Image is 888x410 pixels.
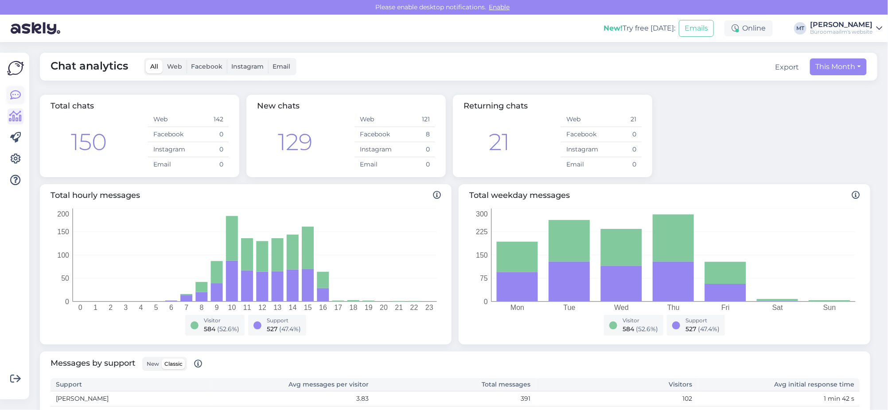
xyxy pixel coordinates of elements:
[61,275,69,282] tspan: 50
[273,62,290,70] span: Email
[425,304,433,311] tspan: 23
[200,304,204,311] tspan: 8
[188,157,229,172] td: 0
[7,60,24,77] img: Askly Logo
[487,3,513,11] span: Enable
[510,304,524,311] tspan: Mon
[561,127,601,142] td: Facebook
[685,325,696,333] span: 527
[93,304,97,311] tspan: 1
[698,378,860,391] th: Avg initial response time
[204,325,215,333] span: 584
[365,304,373,311] tspan: 19
[794,22,806,35] div: MT
[395,157,435,172] td: 0
[601,127,642,142] td: 0
[217,325,239,333] span: ( 52.6 %)
[124,304,128,311] tspan: 3
[395,127,435,142] td: 8
[148,127,188,142] td: Facebook
[148,157,188,172] td: Email
[304,304,312,311] tspan: 15
[243,304,251,311] tspan: 11
[679,20,714,37] button: Emails
[51,58,128,75] span: Chat analytics
[51,190,441,201] span: Total hourly messages
[698,325,720,333] span: ( 47.4 %)
[395,142,435,157] td: 0
[148,112,188,127] td: Web
[167,62,182,70] span: Web
[810,58,867,75] button: This Month
[469,190,860,201] span: Total weekday messages
[601,112,642,127] td: 21
[480,275,488,282] tspan: 75
[489,125,510,159] div: 21
[51,378,212,391] th: Support
[188,112,229,127] td: 142
[623,325,634,333] span: 584
[109,304,113,311] tspan: 2
[395,304,403,311] tspan: 21
[561,112,601,127] td: Web
[51,391,212,406] td: [PERSON_NAME]
[267,325,277,333] span: 527
[484,298,488,306] tspan: 0
[228,304,236,311] tspan: 10
[772,304,783,311] tspan: Sat
[685,317,720,325] div: Support
[561,142,601,157] td: Instagram
[636,325,658,333] span: ( 52.6 %)
[350,304,358,311] tspan: 18
[279,325,301,333] span: ( 47.4 %)
[810,21,873,28] div: [PERSON_NAME]
[724,20,773,36] div: Online
[57,210,69,218] tspan: 200
[395,112,435,127] td: 121
[476,210,488,218] tspan: 300
[169,304,173,311] tspan: 6
[212,378,374,391] th: Avg messages per visitor
[476,251,488,259] tspan: 150
[57,228,69,236] tspan: 150
[139,304,143,311] tspan: 4
[536,378,698,391] th: Visitors
[267,317,301,325] div: Support
[184,304,188,311] tspan: 7
[188,127,229,142] td: 0
[164,360,183,367] span: Classic
[410,304,418,311] tspan: 22
[289,304,297,311] tspan: 14
[476,228,488,236] tspan: 225
[257,101,300,111] span: New chats
[258,304,266,311] tspan: 12
[188,142,229,157] td: 0
[150,62,158,70] span: All
[601,157,642,172] td: 0
[191,62,222,70] span: Facebook
[564,304,576,311] tspan: Tue
[536,391,698,406] td: 102
[354,127,395,142] td: Facebook
[65,298,69,306] tspan: 0
[667,304,680,311] tspan: Thu
[204,317,239,325] div: Visitor
[380,304,388,311] tspan: 20
[354,142,395,157] td: Instagram
[721,304,730,311] tspan: Fri
[354,112,395,127] td: Web
[334,304,342,311] tspan: 17
[212,391,374,406] td: 3.83
[148,142,188,157] td: Instagram
[215,304,219,311] tspan: 9
[231,62,264,70] span: Instagram
[51,101,94,111] span: Total chats
[698,391,860,406] td: 1 min 42 s
[810,21,883,35] a: [PERSON_NAME]Büroomaailm's website
[51,357,202,371] span: Messages by support
[71,125,107,159] div: 150
[154,304,158,311] tspan: 5
[623,317,658,325] div: Visitor
[78,304,82,311] tspan: 0
[319,304,327,311] tspan: 16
